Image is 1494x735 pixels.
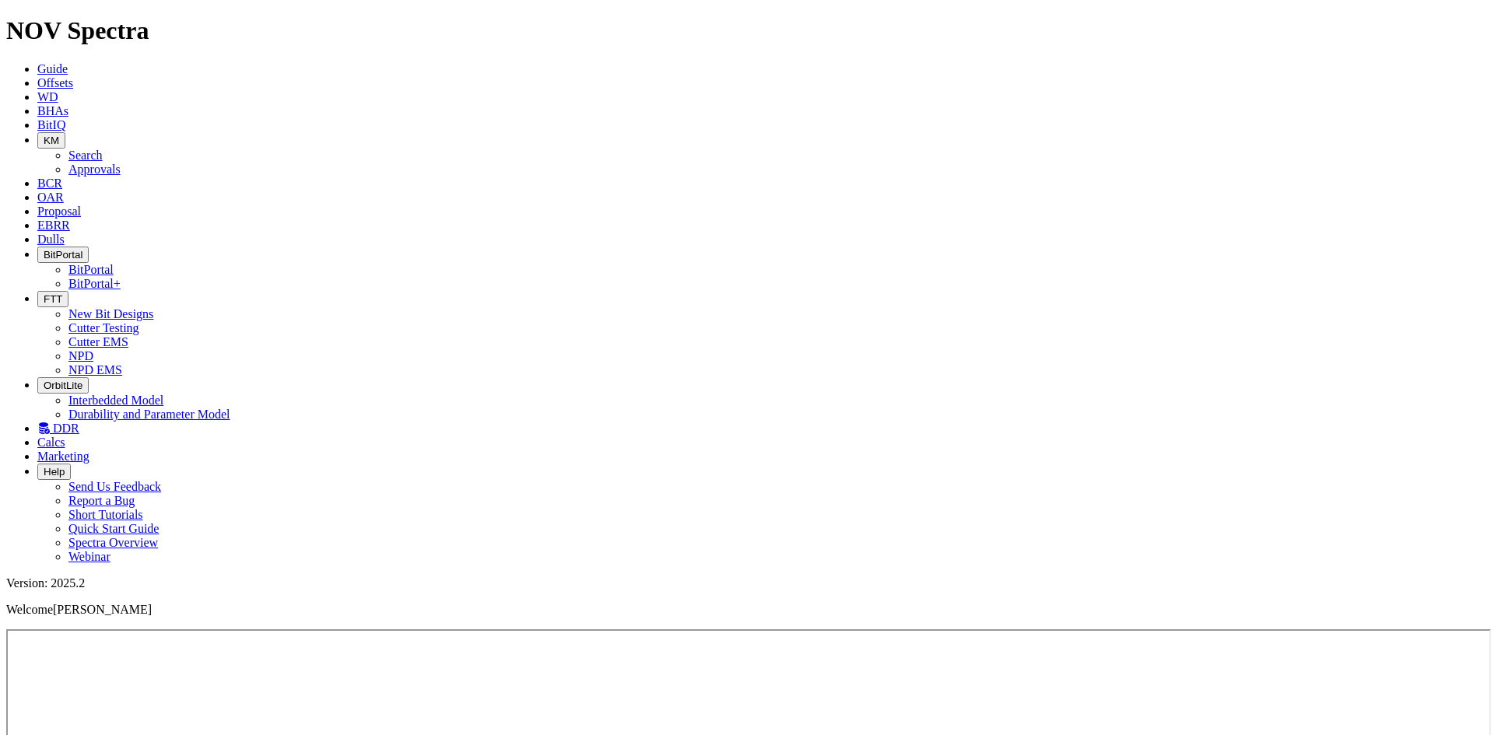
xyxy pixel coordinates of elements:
[68,408,230,421] a: Durability and Parameter Model
[37,422,79,435] a: DDR
[6,16,1488,45] h1: NOV Spectra
[37,377,89,394] button: OrbitLite
[37,177,62,190] a: BCR
[37,90,58,103] a: WD
[37,132,65,149] button: KM
[68,494,135,507] a: Report a Bug
[53,422,79,435] span: DDR
[37,62,68,75] a: Guide
[37,76,73,89] a: Offsets
[37,191,64,204] a: OAR
[44,249,82,261] span: BitPortal
[68,163,121,176] a: Approvals
[37,104,68,117] a: BHAs
[68,363,122,376] a: NPD EMS
[68,508,143,521] a: Short Tutorials
[68,149,103,162] a: Search
[68,307,153,320] a: New Bit Designs
[6,603,1488,617] p: Welcome
[53,603,152,616] span: [PERSON_NAME]
[68,335,128,348] a: Cutter EMS
[37,291,68,307] button: FTT
[37,436,65,449] a: Calcs
[44,466,65,478] span: Help
[44,380,82,391] span: OrbitLite
[37,450,89,463] a: Marketing
[44,135,59,146] span: KM
[68,394,163,407] a: Interbedded Model
[68,321,139,334] a: Cutter Testing
[6,576,1488,590] div: Version: 2025.2
[37,118,65,131] a: BitIQ
[68,536,158,549] a: Spectra Overview
[37,205,81,218] a: Proposal
[68,263,114,276] a: BitPortal
[68,550,110,563] a: Webinar
[37,233,65,246] a: Dulls
[37,219,70,232] a: EBRR
[68,522,159,535] a: Quick Start Guide
[37,247,89,263] button: BitPortal
[68,349,93,362] a: NPD
[68,277,121,290] a: BitPortal+
[68,480,161,493] a: Send Us Feedback
[37,464,71,480] button: Help
[44,293,62,305] span: FTT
